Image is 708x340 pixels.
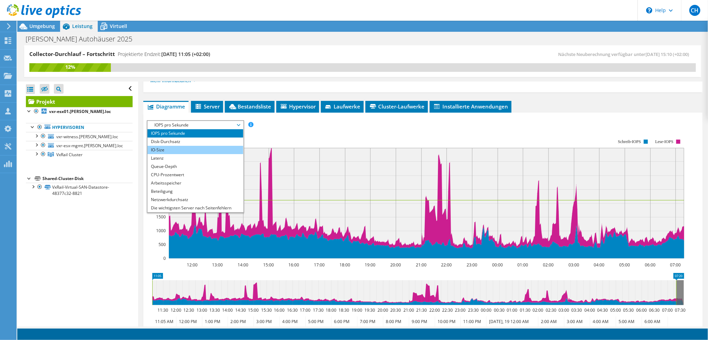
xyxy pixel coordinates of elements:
text: 17:30 [313,307,324,313]
span: Server [194,103,220,110]
span: Leistung [72,23,93,29]
text: 16:00 [289,262,299,268]
text: 05:30 [623,307,634,313]
svg: \n [646,7,652,13]
text: 14:30 [236,307,246,313]
text: 00:00 [492,262,503,268]
div: Shared-Cluster-Disk [42,174,133,183]
text: 04:00 [594,262,605,268]
li: Die wichtigsten Server nach Seitenfehlern [147,204,243,212]
text: 500 [159,242,166,247]
a: Hypervisoren [26,123,133,132]
a: Projekt [26,96,133,107]
text: 21:00 [404,307,414,313]
text: 07:30 [675,307,686,313]
text: 23:00 [467,262,478,268]
span: VxRail Cluster [56,152,83,158]
h4: Projektierte Endzeit: [118,50,210,58]
span: Cluster-Laufwerke [369,103,424,110]
text: 14:00 [222,307,233,313]
span: CH [689,5,700,16]
span: Installierte Anwendungen [433,103,508,110]
text: 19:00 [365,262,376,268]
text: 05:00 [620,262,630,268]
text: 15:00 [264,262,274,268]
span: [DATE] 15:10 (+02:00) [645,51,689,57]
text: Schreib-IOPS [618,139,641,144]
text: 13:30 [210,307,220,313]
text: 15:00 [248,307,259,313]
text: 22:00 [441,262,452,268]
text: 16:00 [274,307,285,313]
text: 19:30 [365,307,375,313]
span: Virtuell [110,23,127,29]
text: 12:30 [184,307,194,313]
text: 12:00 [187,262,198,268]
span: Diagramme [147,103,185,110]
text: 07:00 [670,262,681,268]
text: 12:00 [171,307,182,313]
h1: [PERSON_NAME] Autohäuser 2025 [22,35,143,43]
text: 07:00 [662,307,673,313]
text: 02:00 [533,307,544,313]
text: 19:00 [352,307,363,313]
li: Netzwerkdurchsatz [147,196,243,204]
a: VxRail-Virtual-SAN-Datastore-48377c32-8821 [26,183,133,198]
text: 1000 [156,228,166,234]
li: CPU-Prozentwert [147,171,243,179]
span: Hypervisor [280,103,316,110]
span: vxr-witness.[PERSON_NAME].loc [56,134,118,140]
span: Nächste Neuberechnung verfügbar unter [558,51,692,57]
li: Beteiligung [147,187,243,196]
text: 06:00 [637,307,647,313]
span: Laufwerke [324,103,360,110]
text: 21:00 [416,262,427,268]
text: 20:00 [391,262,401,268]
text: 0 [163,255,166,261]
text: 18:00 [340,262,351,268]
b: vxr-esx01.[PERSON_NAME].loc [49,108,111,114]
text: 23:00 [455,307,466,313]
li: Queue-Depth [147,162,243,171]
text: 01:30 [520,307,531,313]
a: VxRail Cluster [26,150,133,159]
span: vxr-esx-mgmt.[PERSON_NAME].loc [56,143,123,149]
text: 22:00 [430,307,440,313]
text: 03:00 [569,262,580,268]
li: IO-Size [147,146,243,154]
text: 21:30 [417,307,427,313]
text: 20:00 [378,307,389,313]
text: 20:30 [391,307,401,313]
text: 00:30 [494,307,505,313]
text: 18:30 [339,307,350,313]
text: 02:00 [543,262,554,268]
text: 18:00 [326,307,337,313]
span: IOPS pro Sekunde [151,121,240,129]
text: 05:00 [611,307,621,313]
li: Disk-Durchsatz [147,138,243,146]
li: IOPS pro Sekunde [147,129,243,138]
text: 00:00 [481,307,492,313]
text: 14:00 [238,262,249,268]
a: vxr-esx01.[PERSON_NAME].loc [26,107,133,116]
text: 04:00 [585,307,595,313]
span: [DATE] 11:05 (+02:00) [161,51,210,57]
text: 04:30 [597,307,608,313]
span: Bestandsliste [228,103,271,110]
text: 06:00 [645,262,656,268]
span: Umgebung [29,23,55,29]
text: 02:30 [546,307,557,313]
text: 15:30 [261,307,272,313]
text: 1500 [156,214,166,220]
text: 11:30 [158,307,169,313]
text: 23:30 [468,307,479,313]
text: Lese-IOPS [655,139,673,144]
a: vxr-witness.[PERSON_NAME].loc [26,132,133,141]
text: 13:00 [197,307,208,313]
text: 03:30 [572,307,582,313]
a: Mehr Informationen [150,78,196,84]
text: 13:00 [212,262,223,268]
text: 17:00 [300,307,311,313]
text: 03:00 [559,307,570,313]
div: 12% [29,63,111,71]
